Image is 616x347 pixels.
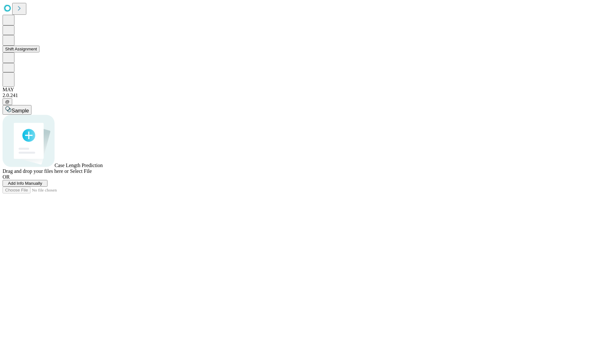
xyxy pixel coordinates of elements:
[3,105,31,115] button: Sample
[70,168,92,174] span: Select File
[3,93,613,98] div: 2.0.241
[3,87,613,93] div: MAY
[12,108,29,113] span: Sample
[3,46,39,52] button: Shift Assignment
[5,99,10,104] span: @
[8,181,42,186] span: Add Info Manually
[3,180,47,187] button: Add Info Manually
[3,98,12,105] button: @
[3,168,69,174] span: Drag and drop your files here or
[55,163,103,168] span: Case Length Prediction
[3,174,10,180] span: OR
